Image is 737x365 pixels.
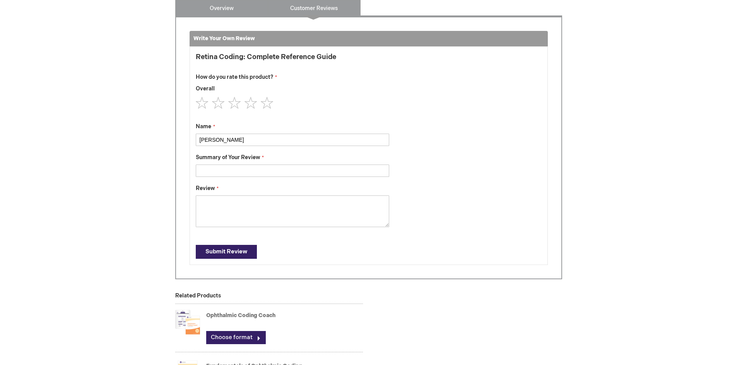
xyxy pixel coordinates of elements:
[175,307,200,338] img: Ophthalmic Coding Coach
[193,35,255,42] strong: Write Your Own Review
[206,312,275,319] a: Ophthalmic Coding Coach
[196,74,273,80] span: How do you rate this product?
[196,53,389,61] strong: Retina Coding: Complete Reference Guide
[196,123,211,130] span: Name
[196,185,215,192] span: Review
[196,245,257,259] button: Submit Review
[206,331,266,344] a: Choose format
[205,248,247,255] span: Submit Review
[175,292,221,299] strong: Related Products
[196,85,215,92] span: Overall
[196,154,260,161] span: Summary of Your Review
